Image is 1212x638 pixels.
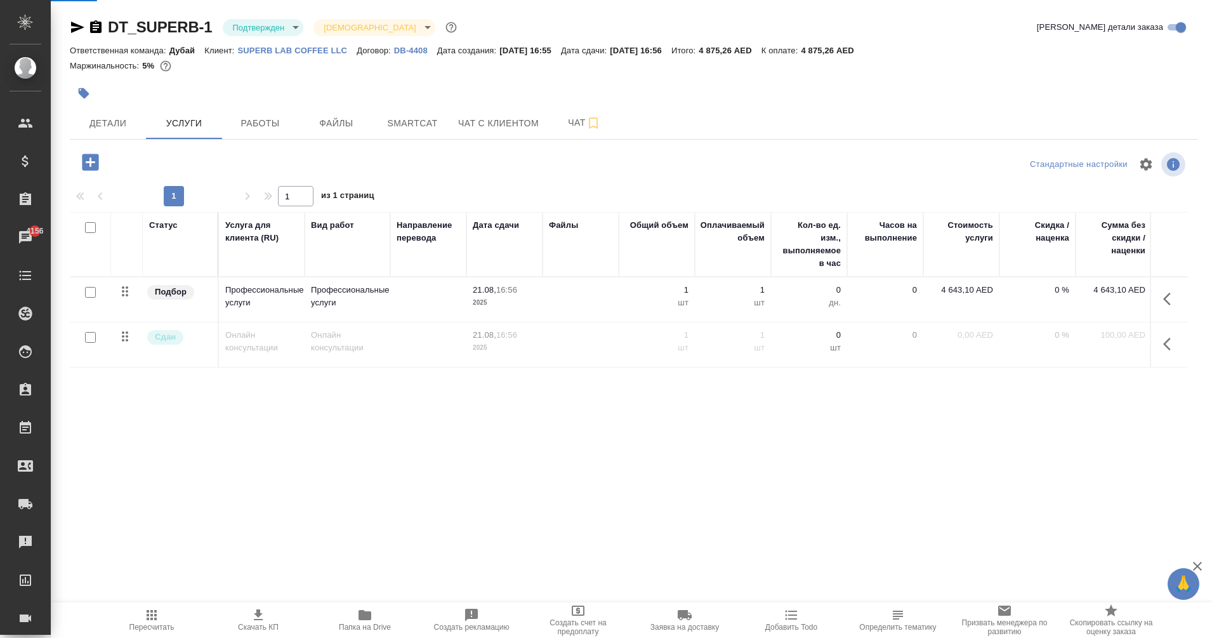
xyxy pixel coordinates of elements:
span: 4156 [18,225,51,237]
button: Скопировать ссылку [88,20,103,35]
div: Вид работ [311,219,354,232]
div: Кол-во ед. изм., выполняемое в час [777,219,841,270]
div: Скидка / наценка [1006,219,1069,244]
p: 1 [625,284,688,296]
p: Подбор [155,286,187,298]
p: Сдан [155,331,176,343]
a: 4156 [3,222,48,253]
p: Онлайн консультации [311,329,384,354]
p: Договор: [357,46,394,55]
div: split button [1027,155,1131,175]
p: Итого: [671,46,699,55]
span: Посмотреть информацию [1161,152,1188,176]
button: Доп статусы указывают на важность/срочность заказа [443,19,459,36]
p: 5% [142,61,157,70]
span: Файлы [306,116,367,131]
div: Дата сдачи [473,219,519,232]
p: 1 [701,284,765,296]
p: 2025 [473,342,536,354]
p: Онлайн консультации [225,329,298,354]
td: 0 [847,322,923,367]
div: Подтвержден [313,19,435,36]
p: шт [625,296,688,309]
div: Сумма без скидки / наценки [1082,219,1145,257]
span: [PERSON_NAME] детали заказа [1037,21,1163,34]
p: 0,00 AED [930,329,993,342]
button: Скопировать ссылку для ЯМессенджера [70,20,85,35]
button: 4422.00 AED; [157,58,174,74]
p: Клиент: [204,46,237,55]
p: Профессиональные услуги [225,284,298,309]
span: Услуги [154,116,214,131]
p: 1 [625,329,688,342]
p: Дата создания: [437,46,499,55]
div: Подтвержден [223,19,304,36]
p: 0 % [1006,329,1069,342]
p: 4 643,10 AED [930,284,993,296]
div: Услуга для клиента (RU) [225,219,298,244]
p: шт [701,342,765,354]
p: 2025 [473,296,536,309]
span: Чат с клиентом [458,116,539,131]
span: Чат [554,115,615,131]
span: Smartcat [382,116,443,131]
a: DB-4408 [394,44,437,55]
span: из 1 страниц [321,188,374,206]
p: 21.08, [473,285,496,295]
p: DB-4408 [394,46,437,55]
span: Работы [230,116,291,131]
p: дн. [777,296,841,309]
p: [DATE] 16:55 [499,46,561,55]
p: 4 643,10 AED [1082,284,1145,296]
p: 4 875,26 AED [801,46,863,55]
p: Ответственная команда: [70,46,169,55]
div: Общий объем [630,219,688,232]
p: шт [777,342,841,354]
div: Оплачиваемый объем [701,219,765,244]
p: шт [625,342,688,354]
a: DT_SUPERB-1 [108,18,213,36]
span: Настроить таблицу [1131,149,1161,180]
p: SUPERB LAB COFFEE LLC [238,46,357,55]
p: 0 % [1006,284,1069,296]
button: Показать кнопки [1156,284,1186,314]
button: Добавить тэг [70,79,98,107]
a: SUPERB LAB COFFEE LLC [238,44,357,55]
p: Дата сдачи: [561,46,610,55]
button: 🙏 [1168,568,1199,600]
button: Добавить услугу [73,149,108,175]
p: 16:56 [496,285,517,295]
span: Детали [77,116,138,131]
div: Часов на выполнение [853,219,917,244]
td: 0 [847,277,923,322]
svg: Подписаться [586,116,601,131]
button: Показать кнопки [1156,329,1186,359]
p: 21.08, [473,330,496,340]
button: [DEMOGRAPHIC_DATA] [320,22,419,33]
p: 16:56 [496,330,517,340]
p: 4 875,26 AED [699,46,761,55]
p: [DATE] 16:56 [610,46,671,55]
p: К оплате: [761,46,801,55]
button: Подтвержден [229,22,289,33]
p: Профессиональные услуги [311,284,384,309]
div: Направление перевода [397,219,460,244]
div: Стоимость услуги [930,219,993,244]
div: Статус [149,219,178,232]
p: 0 [777,284,841,296]
p: 100,00 AED [1082,329,1145,342]
p: 0 [777,329,841,342]
span: 🙏 [1173,571,1194,597]
p: 1 [701,329,765,342]
p: Маржинальность: [70,61,142,70]
p: шт [701,296,765,309]
div: Файлы [549,219,578,232]
p: Дубай [169,46,205,55]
